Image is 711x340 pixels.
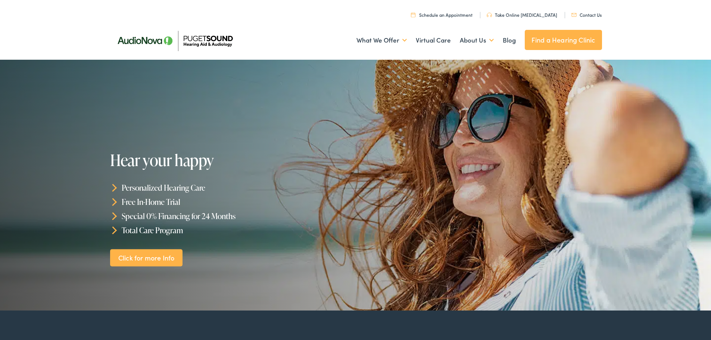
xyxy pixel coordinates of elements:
[110,195,359,209] li: Free In-Home Trial
[460,26,494,54] a: About Us
[110,181,359,195] li: Personalized Hearing Care
[416,26,451,54] a: Virtual Care
[356,26,407,54] a: What We Offer
[487,12,557,18] a: Take Online [MEDICAL_DATA]
[110,209,359,223] li: Special 0% Financing for 24 Months
[487,13,492,17] img: utility icon
[503,26,516,54] a: Blog
[110,249,183,266] a: Click for more Info
[571,12,602,18] a: Contact Us
[110,152,337,169] h1: Hear your happy
[411,12,415,17] img: utility icon
[411,12,473,18] a: Schedule an Appointment
[525,30,602,50] a: Find a Hearing Clinic
[110,223,359,237] li: Total Care Program
[571,13,577,17] img: utility icon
